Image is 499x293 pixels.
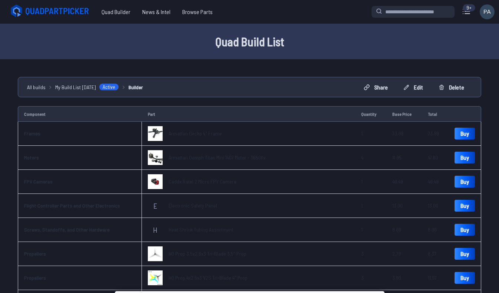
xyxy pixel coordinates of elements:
span: 3 [361,250,364,257]
td: Total [422,106,449,122]
a: Quad Builder [96,4,136,19]
td: 8.00 [386,218,422,242]
td: 40.49 [422,170,449,194]
span: HQ Prop 3.5x2.8x3 Tri-Blade 3.5" Prop [169,250,246,257]
span: My Build List [DATE] [55,83,96,91]
button: Delete [432,81,470,93]
a: HQ Prop 4x2.5x3 V2S Tri-Blade 4" Prop [169,274,247,282]
a: Buy [455,200,475,212]
img: image [148,270,163,285]
a: FPV Cameras [24,178,53,185]
span: 3 [361,275,364,281]
td: 13.00 [422,194,449,218]
span: 1 [361,226,363,233]
span: Electronic Safety Panel [169,202,217,209]
img: image [148,174,163,189]
img: image [148,150,163,165]
td: 47.80 [422,146,449,170]
a: Buy [455,128,475,139]
span: Flight Controller Parts and Other Electronics [24,202,120,209]
td: 11.95 [386,146,422,170]
a: HQ Prop 3.5x2.8x3 Tri-Blade 3.5" Prop [169,250,246,257]
a: Frames [24,130,40,137]
img: User [480,4,495,19]
td: 11.97 [422,266,449,290]
a: Buy [455,152,475,164]
span: Caddx Ratel 2 Micro FPV Camera [169,178,236,185]
a: Browse Parts [176,4,219,19]
td: Base Price [386,106,422,122]
img: image [148,246,163,261]
a: Propellers [24,250,46,257]
img: image [148,126,163,141]
button: Share [357,81,394,93]
td: 8.00 [422,218,449,242]
span: Screws, Standoffs, and Other Hardware [24,226,110,233]
a: Armattan Gecko 4" Frame [169,130,222,137]
span: 1 [361,202,363,209]
td: Part [142,106,355,122]
td: 40.49 [386,170,422,194]
a: Propellers [24,275,46,281]
span: HQ Prop 4x2.5x3 V2S Tri-Blade 4" Prop [169,275,247,281]
span: H [153,226,157,233]
span: E [153,202,157,209]
span: Active [99,83,119,91]
td: 8.37 [422,242,449,266]
a: All builds [27,83,46,91]
a: Buy [455,176,475,188]
td: 73.99 [422,122,449,146]
a: Builder [129,83,143,91]
a: Armattan Oomph Titan Mini 1407 Motor - 3650Kv [169,154,266,161]
a: Buy [455,248,475,260]
a: Buy [455,272,475,284]
td: Component [18,106,142,122]
a: Motors [24,154,39,161]
td: 3.99 [386,266,422,290]
a: My Build List [DATE]Active [55,83,119,91]
span: 1 [361,130,363,137]
span: Armattan Oomph Titan Mini 1407 Motor - 3650Kv [169,154,266,161]
a: News & Intel [136,4,176,19]
span: 4 [361,154,363,161]
td: 73.99 [386,122,422,146]
button: Edit [397,81,429,93]
div: 9+ [463,4,475,11]
td: Quantity [355,106,386,122]
h1: Quad Build List [13,33,487,50]
a: Buy [455,224,475,236]
span: Heat Shrink Tubing Assortment [169,226,233,233]
td: 13.00 [386,194,422,218]
a: Caddx Ratel 2 Micro FPV Camera [169,178,236,185]
span: 1 [361,178,363,185]
td: 2.79 [386,242,422,266]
